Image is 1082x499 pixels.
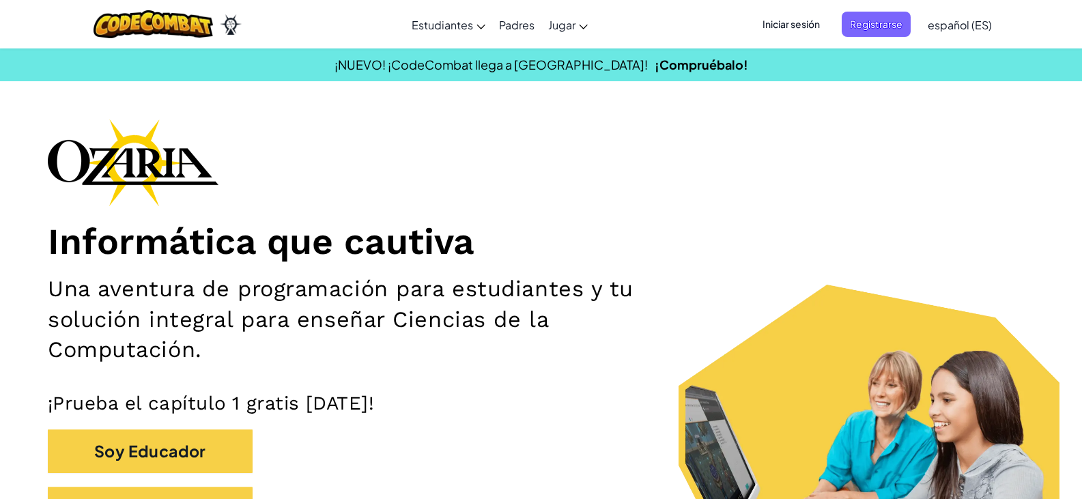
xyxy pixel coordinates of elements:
[842,12,911,37] button: Registrarse
[921,6,999,43] a: español (ES)
[655,57,748,72] a: ¡Compruébalo!
[48,220,1034,264] h1: Informática que cautiva
[928,18,992,32] span: español (ES)
[492,6,541,43] a: Padres
[548,18,575,32] span: Jugar
[412,18,473,32] span: Estudiantes
[334,57,648,72] span: ¡NUEVO! ¡CodeCombat llega a [GEOGRAPHIC_DATA]!
[48,429,253,474] button: Soy Educador
[541,6,595,43] a: Jugar
[48,274,709,364] h2: Una aventura de programación para estudiantes y tu solución integral para enseñar Ciencias de la ...
[48,392,1034,416] p: ¡Prueba el capítulo 1 gratis [DATE]!
[405,6,492,43] a: Estudiantes
[94,10,213,38] img: CodeCombat logo
[220,14,242,35] img: Ozaria
[48,119,218,206] img: Ozaria branding logo
[754,12,828,37] button: Iniciar sesión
